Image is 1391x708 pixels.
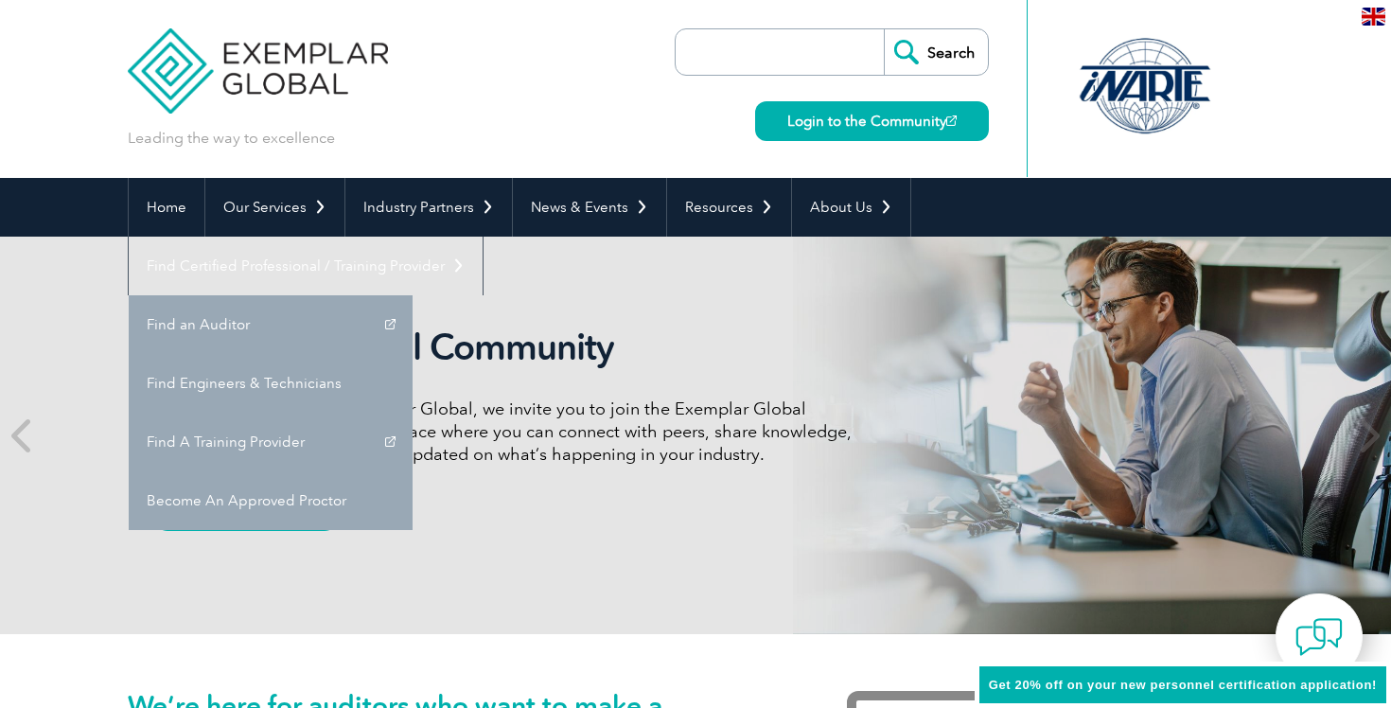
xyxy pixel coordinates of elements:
[1362,8,1385,26] img: en
[946,115,957,126] img: open_square.png
[884,29,988,75] input: Search
[129,237,483,295] a: Find Certified Professional / Training Provider
[129,295,413,354] a: Find an Auditor
[129,178,204,237] a: Home
[792,178,910,237] a: About Us
[989,678,1377,692] span: Get 20% off on your new personnel certification application!
[667,178,791,237] a: Resources
[345,178,512,237] a: Industry Partners
[129,354,413,413] a: Find Engineers & Technicians
[1295,613,1343,661] img: contact-chat.png
[156,326,866,369] h2: Exemplar Global Community
[205,178,344,237] a: Our Services
[513,178,666,237] a: News & Events
[129,471,413,530] a: Become An Approved Proctor
[156,398,866,466] p: As a valued member of Exemplar Global, we invite you to join the Exemplar Global Community—a fun,...
[128,128,335,149] p: Leading the way to excellence
[129,413,413,471] a: Find A Training Provider
[755,101,989,141] a: Login to the Community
